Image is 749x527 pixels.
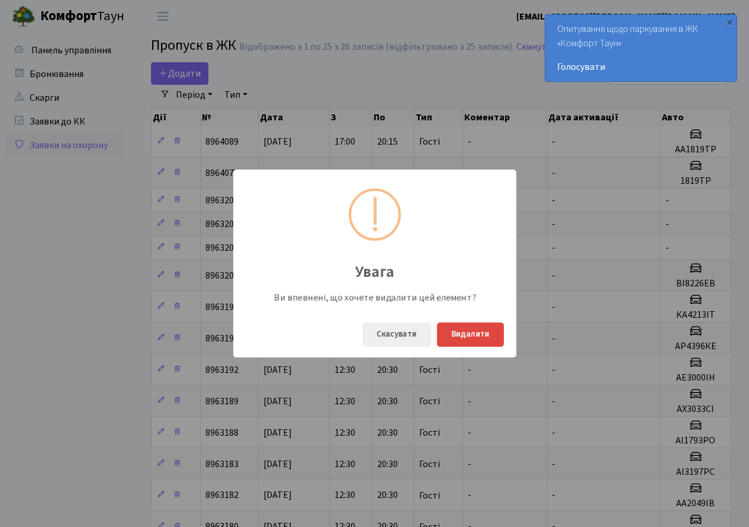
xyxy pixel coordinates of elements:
[724,16,735,28] div: ×
[437,322,504,347] button: Видалити
[233,253,516,283] div: Увага
[557,60,725,74] a: Голосувати
[268,291,481,304] div: Ви впевнені, що хочете видалити цей елемент?
[545,15,737,81] div: Опитування щодо паркування в ЖК «Комфорт Таун»
[362,322,431,347] button: Скасувати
